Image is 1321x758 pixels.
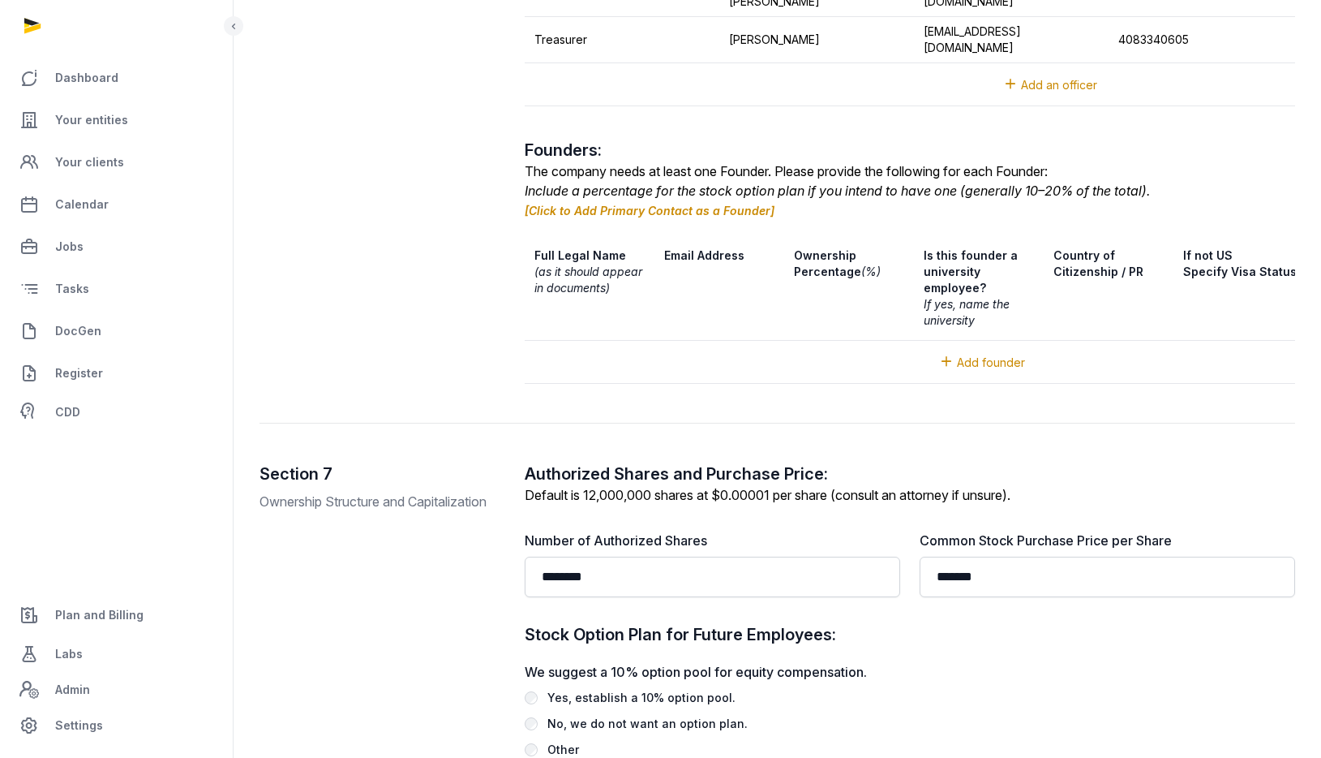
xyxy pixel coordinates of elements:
span: (%) [861,265,881,278]
th: Email Address [654,236,784,341]
h2: Founders: [525,139,1295,162]
label: We suggest a 10% option pool for equity compensation. [525,662,1295,682]
th: Country of Citizenship / PR [1044,236,1173,341]
span: Admin [55,680,90,700]
a: Settings [13,706,220,745]
a: Your entities [13,101,220,140]
span: Your clients [55,153,124,172]
th: If not US Specify Visa Status [1173,236,1303,341]
a: CDD [13,396,220,429]
span: DocGen [55,321,101,341]
div: Yes, establish a 10% option pool. [547,688,736,708]
span: If yes, name the university [924,297,1010,327]
input: Other [525,743,538,756]
td: [EMAIL_ADDRESS][DOMAIN_NAME] [914,17,1109,63]
span: Jobs [55,237,84,256]
div: No, we do not want an option plan. [547,714,748,734]
a: DocGen [13,312,220,351]
h2: Authorized Shares and Purchase Price: [525,463,1295,485]
div: The company needs at least one Founder. Please provide the following for each Founder: [525,162,1295,181]
a: Your clients [13,143,220,182]
a: Jobs [13,227,220,266]
a: Dashboard [13,58,220,97]
a: Tasks [13,269,220,308]
span: Settings [55,716,103,735]
p: Ownership Structure and Capitalization [259,492,499,511]
span: Calendar [55,195,109,214]
th: Full Legal Name [525,236,654,341]
span: Add founder [957,355,1025,369]
span: Labs [55,644,83,664]
a: Labs [13,635,220,674]
a: Register [13,354,220,393]
label: Common Stock Purchase Price per Share [920,531,1295,550]
a: Plan and Billing [13,596,220,635]
td: Treasurer [525,17,719,63]
h2: Section 7 [259,463,499,485]
span: Add an officer [1021,78,1097,92]
span: Plan and Billing [55,605,144,625]
th: Is this founder a university employee? [914,236,1044,341]
td: 4083340605 [1109,17,1303,63]
a: Calendar [13,185,220,224]
h2: Stock Option Plan for Future Employees: [525,623,1295,646]
span: CDD [55,403,80,422]
th: Ownership Percentage [784,236,914,341]
a: [Click to Add Primary Contact as a Founder] [525,204,774,217]
span: Your entities [55,110,128,130]
input: No, we do not want an option plan. [525,717,538,730]
input: Yes, establish a 10% option pool. [525,691,538,704]
span: Register [55,364,103,383]
span: Tasks [55,279,89,299]
div: Include a percentage for the stock option plan if you intend to have one (generally 10–20% of the... [525,181,1295,200]
td: [PERSON_NAME] [719,17,914,63]
span: Dashboard [55,68,118,88]
label: Default is 12,000,000 shares at $0.00001 per share (consult an attorney if unsure). [525,487,1010,503]
label: Number of Authorized Shares [525,531,900,550]
span: (as it should appear in documents) [534,265,642,295]
a: Admin [13,674,220,706]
